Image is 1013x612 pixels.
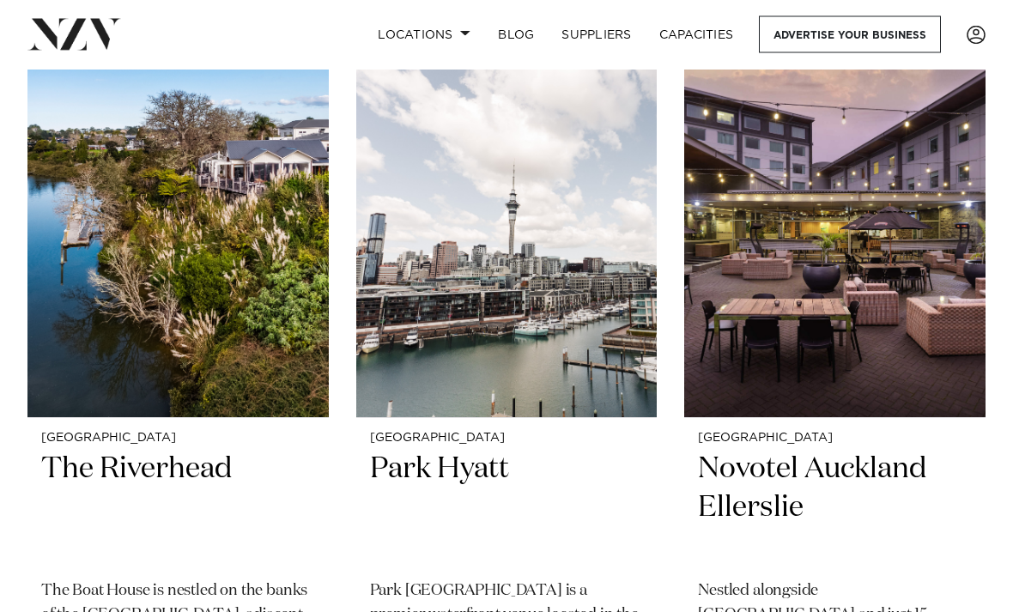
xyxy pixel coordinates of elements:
[41,451,315,567] h2: The Riverhead
[646,16,748,53] a: Capacities
[759,16,941,53] a: Advertise your business
[484,16,548,53] a: BLOG
[27,19,121,50] img: nzv-logo.png
[698,451,972,567] h2: Novotel Auckland Ellerslie
[548,16,645,53] a: SUPPLIERS
[698,433,972,445] small: [GEOGRAPHIC_DATA]
[370,451,644,567] h2: Park Hyatt
[41,433,315,445] small: [GEOGRAPHIC_DATA]
[364,16,484,53] a: Locations
[370,433,644,445] small: [GEOGRAPHIC_DATA]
